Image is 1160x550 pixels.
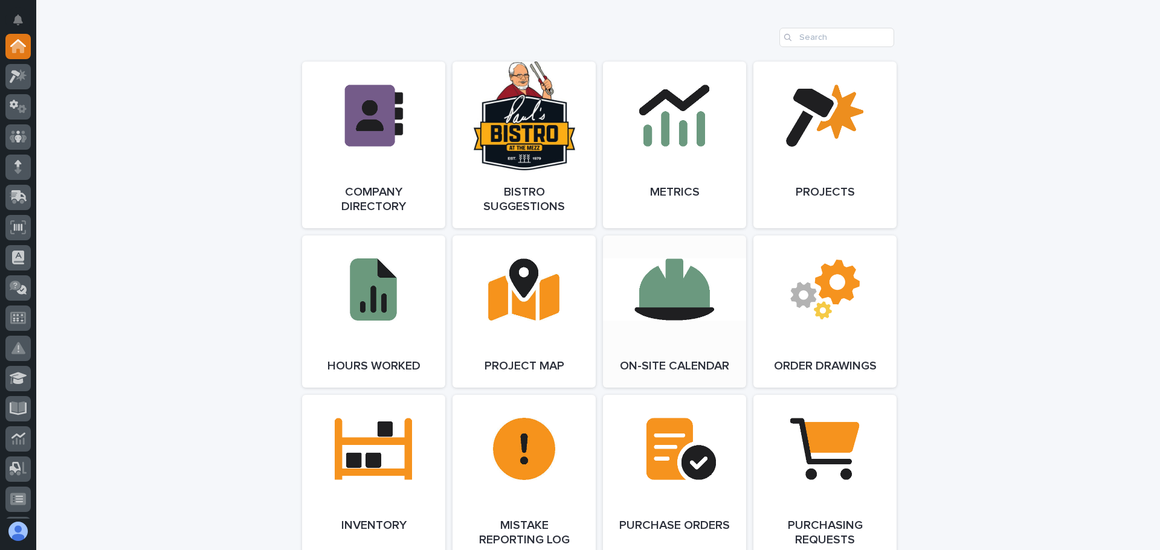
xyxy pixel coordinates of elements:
input: Search [779,28,894,47]
a: Hours Worked [302,235,445,388]
a: Bistro Suggestions [453,62,596,228]
div: Notifications [15,14,31,34]
button: users-avatar [5,519,31,544]
a: Projects [753,62,897,228]
a: On-Site Calendar [603,235,746,388]
a: Metrics [603,62,746,228]
a: Project Map [453,235,596,388]
button: Notifications [5,7,31,33]
a: Order Drawings [753,235,897,388]
a: Company Directory [302,62,445,228]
